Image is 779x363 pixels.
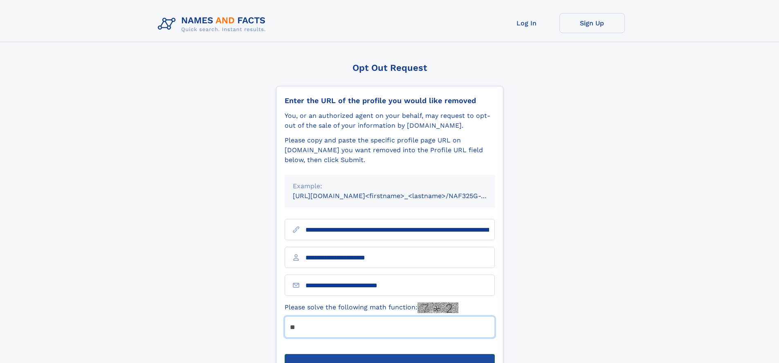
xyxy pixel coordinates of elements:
div: Opt Out Request [276,63,503,73]
a: Log In [494,13,559,33]
label: Please solve the following math function: [285,302,458,313]
small: [URL][DOMAIN_NAME]<firstname>_<lastname>/NAF325G-xxxxxxxx [293,192,510,200]
a: Sign Up [559,13,625,33]
img: Logo Names and Facts [155,13,272,35]
div: You, or an authorized agent on your behalf, may request to opt-out of the sale of your informatio... [285,111,495,131]
div: Please copy and paste the specific profile page URL on [DOMAIN_NAME] you want removed into the Pr... [285,135,495,165]
div: Enter the URL of the profile you would like removed [285,96,495,105]
div: Example: [293,181,487,191]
